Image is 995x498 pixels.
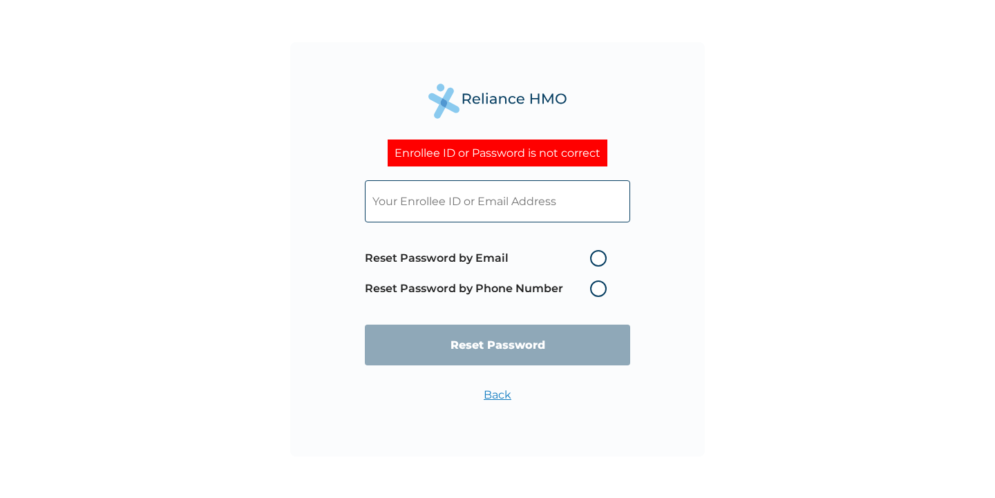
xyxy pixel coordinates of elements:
[365,325,630,365] input: Reset Password
[365,180,630,222] input: Your Enrollee ID or Email Address
[428,84,567,119] img: Reliance Health's Logo
[388,140,607,166] div: Enrollee ID or Password is not correct
[365,243,614,304] span: Password reset method
[484,388,511,401] a: Back
[365,280,614,297] label: Reset Password by Phone Number
[365,250,614,267] label: Reset Password by Email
